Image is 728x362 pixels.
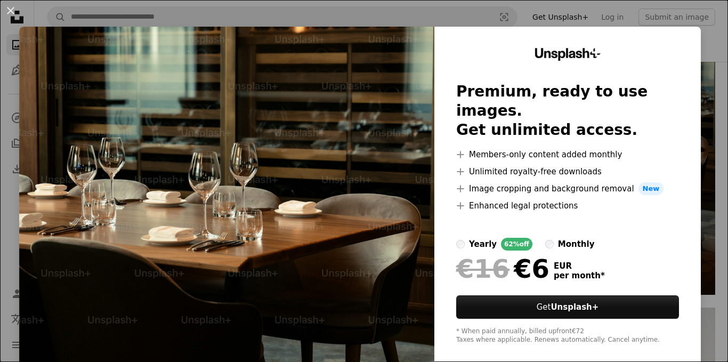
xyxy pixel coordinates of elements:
div: €6 [456,255,549,283]
li: Unlimited royalty-free downloads [456,165,679,178]
div: yearly [469,238,497,251]
li: Image cropping and background removal [456,182,679,195]
span: EUR [554,261,605,271]
input: monthly [545,240,554,248]
span: €16 [456,255,509,283]
span: per month * [554,271,605,280]
h2: Premium, ready to use images. Get unlimited access. [456,82,679,140]
input: yearly62%off [456,240,465,248]
div: 62% off [501,238,532,251]
div: * When paid annually, billed upfront €72 Taxes where applicable. Renews automatically. Cancel any... [456,327,679,344]
strong: Unsplash+ [551,302,598,312]
li: Members-only content added monthly [456,148,679,161]
span: New [638,182,664,195]
button: GetUnsplash+ [456,295,679,319]
li: Enhanced legal protections [456,199,679,212]
div: monthly [558,238,595,251]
